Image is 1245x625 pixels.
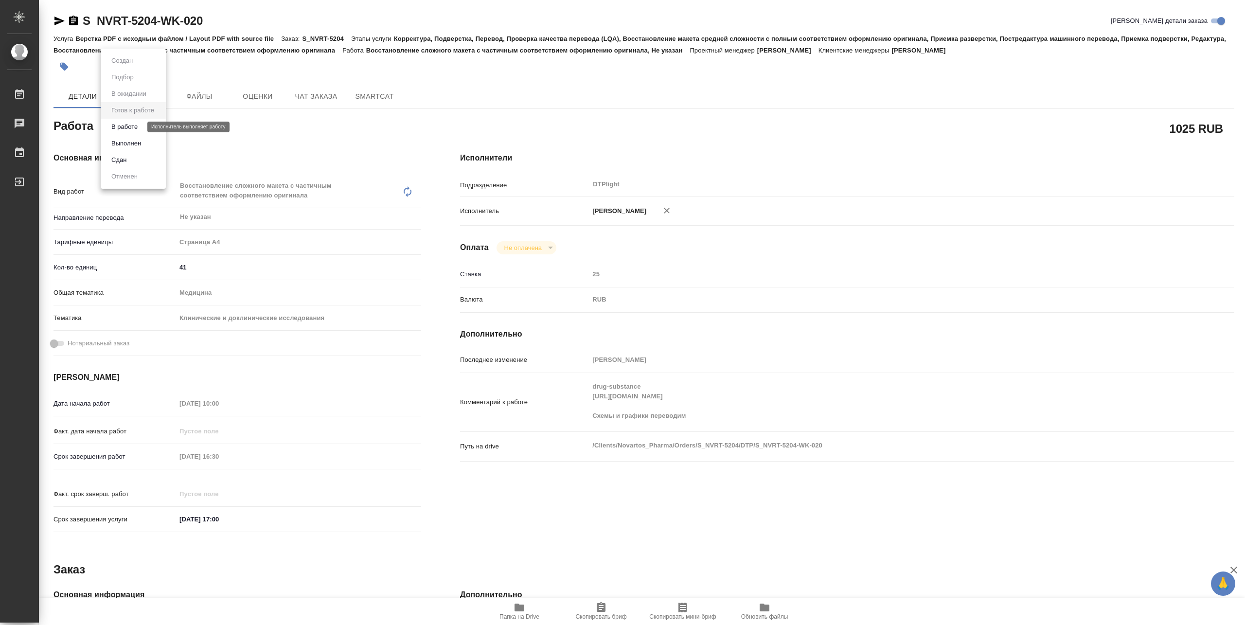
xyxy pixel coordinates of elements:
[108,55,136,66] button: Создан
[108,89,149,99] button: В ожидании
[108,72,137,83] button: Подбор
[108,138,144,149] button: Выполнен
[108,155,129,165] button: Сдан
[108,122,141,132] button: В работе
[108,105,157,116] button: Готов к работе
[108,171,141,182] button: Отменен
